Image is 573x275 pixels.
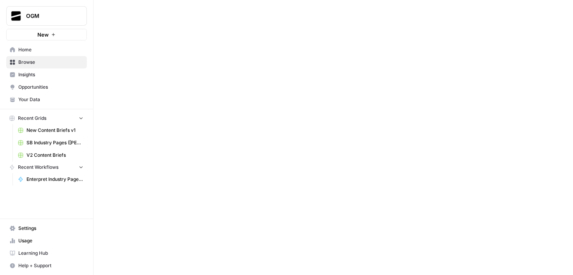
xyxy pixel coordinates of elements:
[14,149,87,161] a: V2 Content Briefs
[6,247,87,259] a: Learning Hub
[26,139,83,146] span: SB Industry Pages ([PERSON_NAME] v3) Grid
[6,235,87,247] a: Usage
[6,68,87,81] a: Insights
[6,6,87,26] button: Workspace: OGM
[14,137,87,149] a: SB Industry Pages ([PERSON_NAME] v3) Grid
[18,237,83,244] span: Usage
[26,127,83,134] span: New Content Briefs v1
[6,29,87,40] button: New
[18,96,83,103] span: Your Data
[18,164,58,171] span: Recent Workflows
[26,152,83,159] span: V2 Content Briefs
[6,93,87,106] a: Your Data
[6,259,87,272] button: Help + Support
[18,250,83,257] span: Learning Hub
[6,81,87,93] a: Opportunities
[6,222,87,235] a: Settings
[18,71,83,78] span: Insights
[18,262,83,269] span: Help + Support
[14,124,87,137] a: New Content Briefs v1
[26,12,73,20] span: OGM
[6,161,87,173] button: Recent Workflows
[18,46,83,53] span: Home
[18,59,83,66] span: Browse
[18,115,46,122] span: Recent Grids
[26,176,83,183] span: Enterpret Industry Pages ([PERSON_NAME])
[6,44,87,56] a: Home
[18,225,83,232] span: Settings
[18,84,83,91] span: Opportunities
[6,56,87,68] a: Browse
[9,9,23,23] img: OGM Logo
[6,112,87,124] button: Recent Grids
[14,173,87,186] a: Enterpret Industry Pages ([PERSON_NAME])
[37,31,49,39] span: New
